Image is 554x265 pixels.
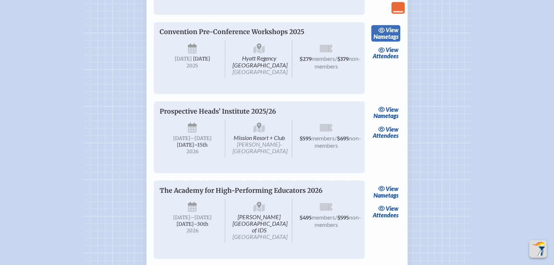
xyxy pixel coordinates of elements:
span: non-members [315,55,361,69]
span: non-members [315,213,361,228]
span: view [386,205,398,211]
span: / [335,55,337,62]
a: viewNametags [371,183,400,200]
span: [PERSON_NAME][GEOGRAPHIC_DATA] of IDS [227,199,292,243]
span: –[DATE] [190,214,212,220]
span: view [386,106,398,113]
span: $595 [300,135,311,141]
button: Scroll Top [529,240,547,258]
a: viewAttendees [371,44,400,61]
img: To the top [531,242,545,256]
span: Hyatt Regency [GEOGRAPHIC_DATA] [227,40,292,78]
span: members [312,213,335,220]
span: [PERSON_NAME]-[GEOGRAPHIC_DATA] [233,140,287,154]
span: non-members [315,134,361,148]
a: viewNametags [371,104,400,121]
span: Mission Resort + Club [227,119,292,157]
span: view [386,26,398,33]
span: / [335,134,337,141]
span: [DATE] [175,56,192,62]
span: Prospective Heads’ Institute 2025/26 [160,107,276,115]
a: viewAttendees [371,203,400,220]
span: [DATE] [173,135,190,141]
span: 2026 [166,228,219,233]
span: –[DATE] [190,135,212,141]
span: $595 [337,214,349,221]
span: view [386,46,398,53]
span: The Academy for High-Performing Educators 2026 [160,186,323,194]
span: Convention Pre-Conference Workshops 2025 [160,28,304,36]
span: $379 [337,56,349,62]
span: members [312,55,335,62]
span: $495 [300,214,312,221]
span: 2025 [166,63,219,68]
a: viewNametags [371,25,400,42]
span: [DATE]–⁠15th [177,141,208,148]
span: $695 [337,135,349,141]
span: [DATE] [193,56,210,62]
span: [DATE]–⁠30th [176,221,208,227]
span: $279 [300,56,312,62]
span: view [386,125,398,132]
span: members [311,134,335,141]
a: viewAttendees [371,124,400,140]
span: [DATE] [173,214,190,220]
span: view [386,185,398,192]
span: / [335,213,337,220]
span: [GEOGRAPHIC_DATA] [233,233,287,240]
span: 2026 [166,148,219,154]
span: [GEOGRAPHIC_DATA] [233,68,287,75]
